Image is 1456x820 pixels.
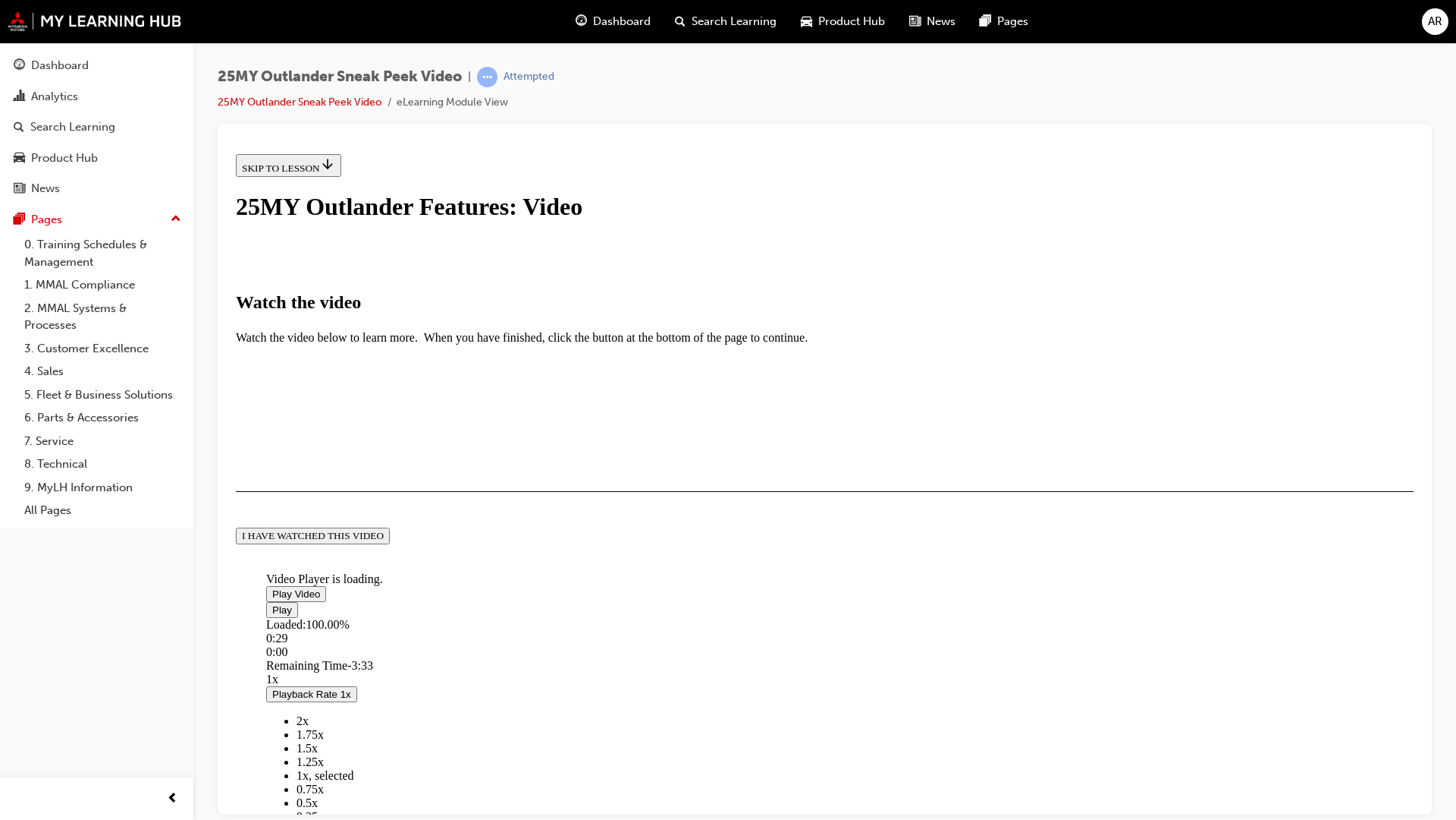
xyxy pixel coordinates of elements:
[14,59,25,73] span: guage-icon
[6,83,187,111] a: Analytics
[909,12,921,31] span: news-icon
[67,662,94,675] span: 0.25x
[18,499,187,522] a: All Pages
[6,6,111,29] button: SKIP TO LESSON
[18,383,187,407] a: 5. Fleet & Business Solutions
[6,380,160,396] button: I HAVE WATCHED THIS VIDEO
[12,14,105,26] span: SKIP TO LESSON
[6,52,187,80] a: Dashboard
[18,273,187,297] a: 1. MMAL Compliance
[818,13,885,30] span: Product Hub
[6,45,1184,73] div: 25MY Outlander Features: Video
[67,648,88,661] span: 0.5x
[14,121,24,134] span: search-icon
[36,294,1153,295] div: Video player
[504,70,554,84] div: Attempted
[927,13,955,30] span: News
[14,213,25,227] span: pages-icon
[6,183,1184,197] p: Watch the video below to learn more. When you have finished, click the button at the bottom of th...
[6,206,187,234] button: Pages
[563,6,663,37] a: guage-iconDashboard
[18,476,187,500] a: 9. MyLH Information
[18,430,187,453] a: 7. Service
[18,406,187,430] a: 6. Parts & Accessories
[397,94,508,112] li: eLearning Module View
[18,233,187,273] a: 0. Training Schedules & Management
[18,337,187,361] a: 3. Customer Excellence
[477,67,497,87] span: learningRecordVerb_ATTEMPT-icon
[801,12,812,31] span: car-icon
[14,152,25,166] span: car-icon
[593,13,651,30] span: Dashboard
[167,790,178,809] span: prev-icon
[14,182,25,196] span: news-icon
[30,118,115,136] div: Search Learning
[31,211,62,229] div: Pages
[897,6,968,37] a: news-iconNews
[1428,13,1442,30] span: AR
[576,12,587,31] span: guage-icon
[6,144,131,164] strong: Watch the video
[18,360,187,383] a: 4. Sales
[663,6,789,37] a: search-iconSearch Learning
[31,150,98,167] div: Product Hub
[6,113,187,141] a: Search Learning
[31,57,89,74] div: Dashboard
[218,68,462,86] span: 25MY Outlander Sneak Peek Video
[997,13,1028,30] span: Pages
[6,49,187,206] button: DashboardAnalyticsSearch LearningProduct HubNews
[692,13,777,30] span: Search Learning
[789,6,897,37] a: car-iconProduct Hub
[980,12,991,31] span: pages-icon
[8,11,182,31] img: mmal
[968,6,1040,37] a: pages-iconPages
[6,144,187,172] a: Product Hub
[468,68,471,86] span: |
[675,12,686,31] span: search-icon
[18,453,187,476] a: 8. Technical
[12,382,154,394] div: I HAVE WATCHED THIS VIDEO
[18,297,187,337] a: 2. MMAL Systems & Processes
[31,180,60,197] div: News
[171,210,181,229] span: up-icon
[31,88,78,106] div: Analytics
[14,90,25,104] span: chart-icon
[1422,8,1448,35] button: AR
[218,96,381,109] a: 25MY Outlander Sneak Peek Video
[6,175,187,203] a: News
